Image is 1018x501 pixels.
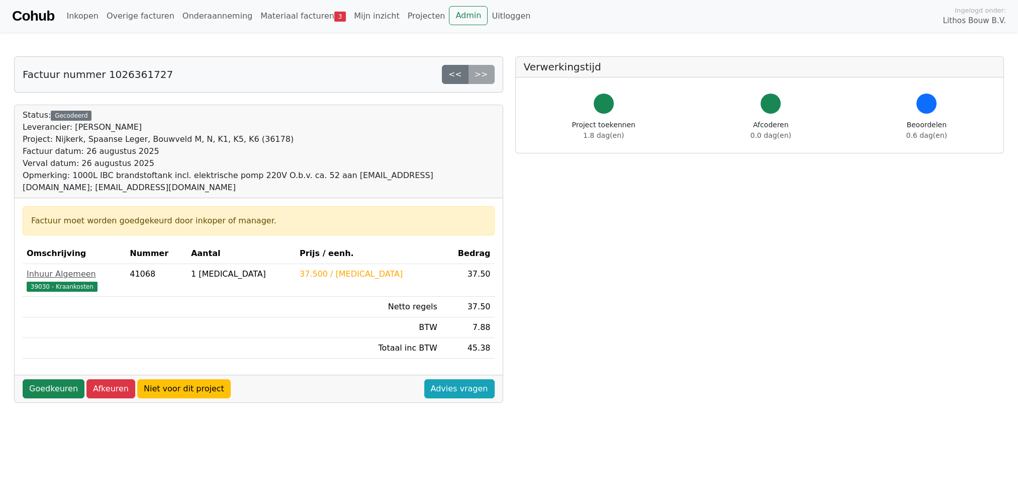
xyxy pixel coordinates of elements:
div: Factuur datum: 26 augustus 2025 [23,145,495,157]
a: Projecten [404,6,449,26]
div: Afcoderen [751,120,791,141]
div: 1 [MEDICAL_DATA] [191,268,292,280]
a: Advies vragen [424,379,495,398]
div: Status: [23,109,495,194]
span: 1.8 dag(en) [583,131,624,139]
td: 41068 [126,264,187,297]
span: 39030 - Kraankosten [27,282,98,292]
span: Ingelogd onder: [955,6,1006,15]
a: Afkeuren [86,379,135,398]
span: 0.0 dag(en) [751,131,791,139]
th: Aantal [187,243,296,264]
div: Leverancier: [PERSON_NAME] [23,121,495,133]
a: Mijn inzicht [350,6,404,26]
a: Cohub [12,4,54,28]
a: Niet voor dit project [137,379,231,398]
div: Opmerking: 1000L IBC brandstoftank incl. elektrische pomp 220V O.b.v. ca. 52 aan [EMAIL_ADDRESS][... [23,170,495,194]
a: Overige facturen [103,6,178,26]
th: Bedrag [441,243,495,264]
a: Uitloggen [488,6,534,26]
div: Factuur moet worden goedgekeurd door inkoper of manager. [31,215,486,227]
div: Project toekennen [572,120,635,141]
span: 3 [334,12,346,22]
h5: Factuur nummer 1026361727 [23,68,173,80]
td: Netto regels [296,297,441,317]
a: Inkopen [62,6,102,26]
a: << [442,65,469,84]
a: Materiaal facturen3 [256,6,350,26]
span: Lithos Bouw B.V. [943,15,1006,27]
td: 45.38 [441,338,495,359]
td: BTW [296,317,441,338]
td: 7.88 [441,317,495,338]
span: 0.6 dag(en) [906,131,947,139]
div: Project: Nijkerk, Spaanse Leger, Bouwveld M, N, K1, K5, K6 (36178) [23,133,495,145]
td: 37.50 [441,297,495,317]
div: Beoordelen [906,120,947,141]
th: Nummer [126,243,187,264]
td: 37.50 [441,264,495,297]
td: Totaal inc BTW [296,338,441,359]
div: Verval datum: 26 augustus 2025 [23,157,495,170]
a: Onderaanneming [178,6,256,26]
a: Inhuur Algemeen39030 - Kraankosten [27,268,122,292]
a: Admin [449,6,488,25]
th: Prijs / eenh. [296,243,441,264]
div: Gecodeerd [51,111,91,121]
h5: Verwerkingstijd [524,61,996,73]
div: Inhuur Algemeen [27,268,122,280]
th: Omschrijving [23,243,126,264]
a: Goedkeuren [23,379,84,398]
div: 37.500 / [MEDICAL_DATA] [300,268,437,280]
